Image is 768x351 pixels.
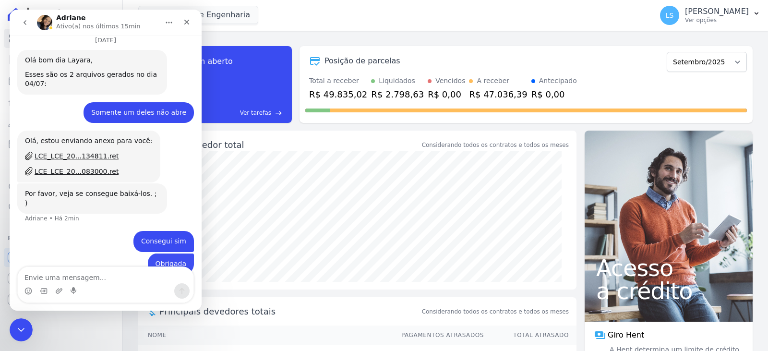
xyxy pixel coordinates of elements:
div: Somente um deles não abre [82,98,177,108]
th: Total Atrasado [484,326,576,345]
div: Adriane diz… [8,174,184,221]
div: Por favor, veja se consegue baixá-los. ; ) [15,180,150,198]
a: Conta Hent [4,269,119,288]
div: R$ 49.835,02 [309,88,367,101]
th: Nome [138,326,392,345]
button: Selecionador de Emoji [15,278,23,285]
div: user diz… [8,243,184,276]
a: Crédito [4,177,119,196]
button: Louly Caixe Engenharia [138,6,258,24]
div: LAYARA diz… [8,221,184,243]
span: Ver tarefas [240,109,271,117]
a: Negativação [4,198,119,217]
button: Início [150,4,168,22]
div: Saldo devedor total [159,138,420,151]
div: [DATE] [8,27,184,40]
p: Ativo(a) nos últimos 15min [47,12,131,22]
button: Upload do anexo [46,278,53,285]
div: Adriane • Há 2min [15,206,70,212]
div: Consegui sim [124,221,184,242]
a: LCE_LCE_20...083000.ret [15,157,143,167]
button: Enviar uma mensagem [165,274,180,289]
a: Clientes [4,113,119,133]
div: A receber [477,76,509,86]
div: Obrigada [146,249,177,259]
span: Principais devedores totais [159,305,420,318]
span: LS [666,12,674,19]
div: LAYARA diz… [8,93,184,121]
div: Vencidos [435,76,465,86]
span: east [275,109,282,117]
span: Acesso [596,256,741,279]
span: a crédito [596,279,741,303]
div: Antecipado [539,76,577,86]
div: R$ 0,00 [428,88,465,101]
a: Parcelas [4,71,119,90]
div: R$ 47.036,39 [469,88,527,101]
button: LS [PERSON_NAME] Ver opções [652,2,768,29]
div: Total a receber [309,76,367,86]
textarea: Envie uma mensagem... [8,257,184,274]
span: Considerando todos os contratos e todos os meses [422,307,569,316]
a: Recebíveis [4,248,119,267]
a: Lotes [4,92,119,111]
div: LCE_LCE_20...083000.ret [25,157,109,167]
div: Olá bom dia Layara, [15,46,150,56]
div: R$ 0,00 [531,88,577,101]
div: R$ 2.798,63 [371,88,424,101]
div: Adriane diz… [8,121,184,174]
div: Liquidados [379,76,415,86]
div: Olá, estou enviando anexo para você:LCE_LCE_20...134811.retLCE_LCE_20...083000.ret [8,121,151,173]
div: Obrigada [138,243,184,265]
div: Considerando todos os contratos e todos os meses [422,141,569,149]
div: Fechar [168,4,186,21]
iframe: Intercom live chat [10,10,202,311]
div: Consegui sim [132,227,177,237]
span: Giro Hent [608,329,644,341]
div: Olá bom dia Layara,Esses são os 2 arquivos gerados no dia 04/07: [8,40,157,85]
div: Adriane diz… [8,40,184,93]
button: Selecionador de GIF [30,278,38,285]
div: Somente um deles não abre [74,93,184,114]
a: LCE_LCE_20...134811.ret [15,141,143,152]
p: Ver opções [685,16,749,24]
div: Esses são os 2 arquivos gerados no dia 04/07: [15,61,150,79]
p: [PERSON_NAME] [685,7,749,16]
div: LCE_LCE_20...134811.ret [25,142,109,152]
a: Minha Carteira [4,134,119,154]
a: Ver tarefas east [174,109,282,117]
div: Olá, estou enviando anexo para você: [15,127,143,136]
a: Transferências [4,156,119,175]
a: Visão Geral [4,29,119,48]
div: Por favor, veja se consegue baixá-los. ; )Adriane • Há 2min [8,174,157,204]
button: Start recording [61,278,69,285]
div: Posição de parcelas [324,55,400,67]
div: Plataformas [8,232,115,244]
th: Pagamentos Atrasados [392,326,484,345]
iframe: Intercom live chat [10,318,33,341]
a: Contratos [4,50,119,69]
